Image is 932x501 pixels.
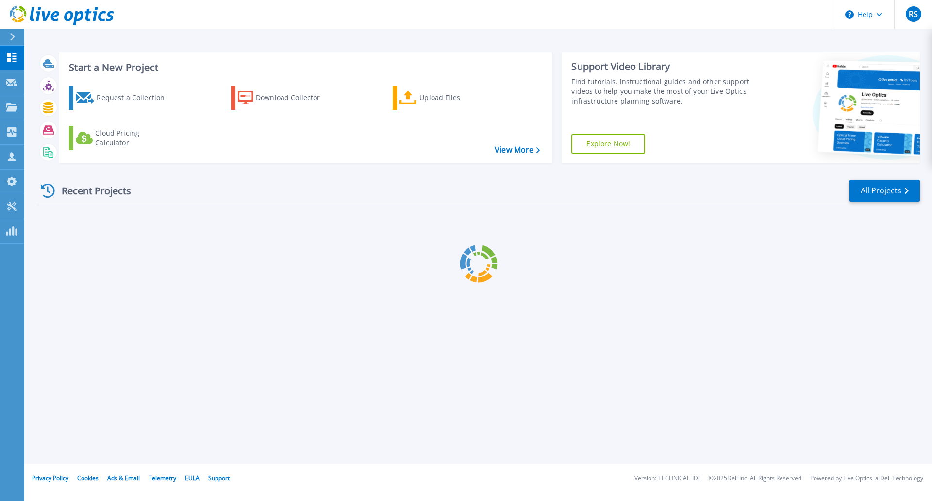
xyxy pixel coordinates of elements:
a: All Projects [849,180,920,202]
li: Powered by Live Optics, a Dell Technology [810,475,923,482]
li: © 2025 Dell Inc. All Rights Reserved [709,475,801,482]
div: Cloud Pricing Calculator [95,128,173,148]
div: Recent Projects [37,179,144,203]
a: Support [208,474,230,482]
div: Find tutorials, instructional guides and other support videos to help you make the most of your L... [571,77,754,106]
a: Privacy Policy [32,474,68,482]
div: Upload Files [419,88,497,107]
span: RS [909,10,918,18]
div: Download Collector [256,88,333,107]
a: Ads & Email [107,474,140,482]
a: Cookies [77,474,99,482]
div: Support Video Library [571,60,754,73]
a: Upload Files [393,86,501,110]
a: Download Collector [231,86,339,110]
a: Cloud Pricing Calculator [69,126,177,150]
a: EULA [185,474,200,482]
a: Explore Now! [571,134,645,154]
h3: Start a New Project [69,62,540,73]
li: Version: [TECHNICAL_ID] [634,475,700,482]
a: Request a Collection [69,86,177,110]
div: Request a Collection [97,88,174,107]
a: View More [495,145,540,155]
a: Telemetry [149,474,176,482]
